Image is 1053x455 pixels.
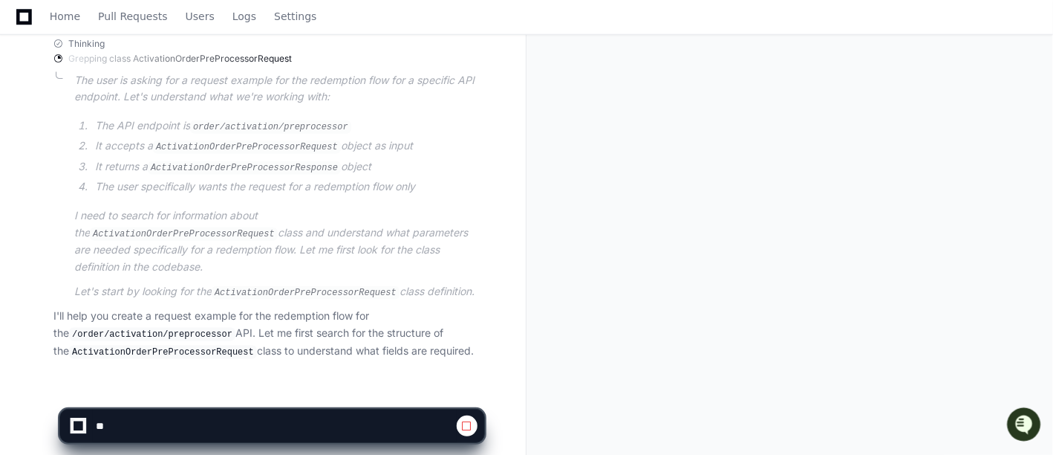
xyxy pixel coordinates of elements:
[50,12,80,21] span: Home
[68,38,105,50] span: Thinking
[15,15,45,45] img: PlayerZero
[74,283,484,301] p: Let's start by looking for the class definition.
[105,155,180,167] a: Powered byPylon
[91,138,484,155] li: It accepts a object as input
[212,286,400,300] code: ActivationOrderPreProcessorRequest
[69,328,235,341] code: /order/activation/preprocessor
[91,117,484,135] li: The API endpoint is
[274,12,316,21] span: Settings
[98,12,167,21] span: Pull Requests
[53,308,484,360] p: I'll help you create a request example for the redemption flow for the API. Let me first search f...
[190,120,351,134] code: order/activation/preprocessor
[186,12,215,21] span: Users
[148,161,341,175] code: ActivationOrderPreProcessorResponse
[252,115,270,133] button: Start new chat
[91,178,484,196] li: The user specifically wants the request for a redemption flow only
[91,158,484,176] li: It returns a object
[74,207,484,276] p: I need to search for information about the class and understand what parameters are needed specif...
[90,227,278,241] code: ActivationOrderPreProcessorRequest
[15,59,270,83] div: Welcome
[68,53,292,65] span: Grepping class ActivationOrderPreProcessorRequest
[1005,406,1046,446] iframe: Open customer support
[15,111,42,138] img: 1756235613930-3d25f9e4-fa56-45dd-b3ad-e072dfbd1548
[148,156,180,167] span: Pylon
[69,346,257,359] code: ActivationOrderPreProcessorRequest
[232,12,256,21] span: Logs
[74,72,484,106] p: The user is asking for a request example for the redemption flow for a specific API endpoint. Let...
[50,111,244,126] div: Start new chat
[153,141,341,154] code: ActivationOrderPreProcessorRequest
[50,126,215,138] div: We're offline, but we'll be back soon!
